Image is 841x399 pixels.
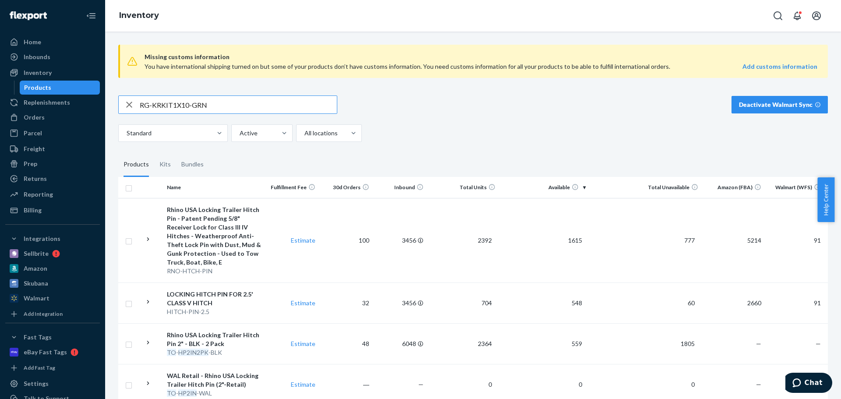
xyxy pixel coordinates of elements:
span: 1805 [677,340,698,347]
span: 0 [575,381,586,388]
a: Freight [5,142,100,156]
div: You have international shipping turned on but some of your products don’t have customs informatio... [145,62,683,71]
span: 60 [684,299,698,307]
a: Orders [5,110,100,124]
a: Products [20,81,100,95]
button: Help Center [817,177,834,222]
div: LOCKING HITCH PIN FOR 2.5' CLASS V HITCH [167,290,261,307]
td: 91 [765,198,828,282]
div: Products [124,152,149,177]
span: Missing customs information [145,52,817,62]
span: — [756,340,761,347]
a: Settings [5,377,100,391]
iframe: Opens a widget where you can chat to one of our agents [785,373,832,395]
a: Inbounds [5,50,100,64]
td: 100 [319,198,373,282]
input: Active [239,129,240,138]
a: Sellbrite [5,247,100,261]
a: Estimate [291,299,315,307]
a: Add Fast Tag [5,363,100,373]
ol: breadcrumbs [112,3,166,28]
a: Inventory [5,66,100,80]
div: Returns [24,174,47,183]
div: - -BLK [167,348,261,357]
div: RNO-HTCH-PIN [167,267,261,275]
div: HITCH-PIN-2.5 [167,307,261,316]
td: 6048 [373,323,427,364]
a: Reporting [5,187,100,201]
a: Skubana [5,276,100,290]
a: Inventory [119,11,159,20]
span: — [756,381,761,388]
div: Add Integration [24,310,63,318]
td: 48 [319,323,373,364]
a: Amazon [5,261,100,275]
div: Settings [24,379,49,388]
div: Amazon [24,264,47,273]
a: Prep [5,157,100,171]
th: 30d Orders [319,177,373,198]
div: Freight [24,145,45,153]
input: Search inventory by name or sku [140,96,337,113]
span: 0 [485,381,495,388]
td: 91 [765,282,828,323]
div: Replenishments [24,98,70,107]
td: 3456 [373,282,427,323]
span: 704 [478,299,495,307]
th: Walmart (WFS) [765,177,828,198]
div: Add Fast Tag [24,364,55,371]
span: 0 [688,381,698,388]
button: Open account menu [808,7,825,25]
a: Estimate [291,340,315,347]
input: Standard [126,129,127,138]
div: Bundles [181,152,204,177]
span: 548 [568,299,586,307]
div: Orders [24,113,45,122]
button: Close Navigation [82,7,100,25]
span: 2392 [474,237,495,244]
a: Walmart [5,291,100,305]
th: Available [499,177,589,198]
div: Inbounds [24,53,50,61]
a: Parcel [5,126,100,140]
th: Fulfillment Fee [265,177,318,198]
button: Fast Tags [5,330,100,344]
em: HP2IN [178,389,197,397]
div: Parcel [24,129,42,138]
button: Deactivate Walmart Sync [731,96,828,113]
img: Flexport logo [10,11,47,20]
div: - -WAL [167,389,261,398]
div: Reporting [24,190,53,199]
div: Inventory [24,68,52,77]
span: 559 [568,340,586,347]
div: Rhino USA Locking Trailer Hitch Pin 2" - BLK - 2 Pack [167,331,261,348]
th: Name [163,177,265,198]
a: Add customs information [742,62,817,71]
em: TO [167,349,176,356]
th: Amazon (FBA) [702,177,765,198]
span: 1615 [565,237,586,244]
div: Integrations [24,234,60,243]
a: Estimate [291,381,315,388]
div: WAL Retail - Rhino USA Locking Trailer Hitch Pin (2"-Retail) [167,371,261,389]
div: Fast Tags [24,333,52,342]
a: Home [5,35,100,49]
div: Billing [24,206,42,215]
div: Walmart [24,294,49,303]
span: 777 [681,237,698,244]
input: All locations [304,129,304,138]
td: 2660 [702,282,765,323]
th: Inbound [373,177,427,198]
a: Estimate [291,237,315,244]
button: Open Search Box [769,7,787,25]
a: Replenishments [5,95,100,109]
button: Integrations [5,232,100,246]
strong: Add customs information [742,63,817,70]
div: Products [24,83,51,92]
th: Total Units [427,177,499,198]
div: Sellbrite [24,249,49,258]
a: Billing [5,203,100,217]
span: — [418,381,424,388]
